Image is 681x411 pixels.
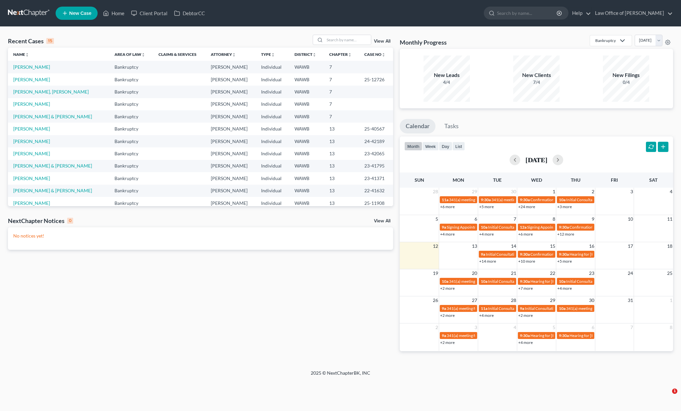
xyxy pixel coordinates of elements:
[289,61,324,73] td: WAWB
[289,160,324,172] td: WAWB
[324,160,359,172] td: 13
[566,197,623,202] span: Initial Consultation Appointment
[205,185,256,197] td: [PERSON_NAME]
[324,61,359,73] td: 7
[13,200,50,206] a: [PERSON_NAME]
[13,151,50,156] a: [PERSON_NAME]
[13,233,388,239] p: No notices yet!
[530,333,617,338] span: Hearing for [PERSON_NAME] & [PERSON_NAME]
[442,279,448,284] span: 10a
[312,53,316,57] i: unfold_more
[491,197,555,202] span: 341(a) meeting for [PERSON_NAME]
[424,79,470,86] div: 4/4
[552,188,556,196] span: 1
[435,215,439,223] span: 5
[8,217,73,225] div: NextChapter Notices
[289,197,324,209] td: WAWB
[404,142,422,151] button: month
[400,119,435,133] a: Calendar
[552,215,556,223] span: 8
[510,296,517,304] span: 28
[256,73,289,86] td: Individual
[289,147,324,160] td: WAWB
[452,142,465,151] button: list
[559,252,569,257] span: 9:30a
[627,242,634,250] span: 17
[69,11,91,16] span: New Case
[289,98,324,110] td: WAWB
[435,323,439,331] span: 2
[595,38,616,43] div: Bankruptcy
[109,185,154,197] td: Bankruptcy
[205,73,256,86] td: [PERSON_NAME]
[442,225,446,230] span: 9a
[603,71,649,79] div: New Filings
[211,52,236,57] a: Attorneyunfold_more
[153,48,205,61] th: Claims & Services
[100,7,128,19] a: Home
[109,135,154,147] td: Bankruptcy
[440,286,455,291] a: +2 more
[442,333,446,338] span: 9a
[559,306,566,311] span: 10a
[488,306,545,311] span: Initial Consultation Appointment
[13,138,50,144] a: [PERSON_NAME]
[324,197,359,209] td: 13
[205,110,256,123] td: [PERSON_NAME]
[422,142,439,151] button: week
[566,306,665,311] span: 341(a) meeting for [PERSON_NAME] & [PERSON_NAME]
[271,53,275,57] i: unfold_more
[630,188,634,196] span: 3
[449,197,513,202] span: 341(a) meeting for [PERSON_NAME]
[382,53,386,57] i: unfold_more
[289,185,324,197] td: WAWB
[588,269,595,277] span: 23
[549,269,556,277] span: 22
[669,296,673,304] span: 1
[256,86,289,98] td: Individual
[256,185,289,197] td: Individual
[440,313,455,318] a: +2 more
[13,101,50,107] a: [PERSON_NAME]
[256,135,289,147] td: Individual
[497,7,558,19] input: Search by name...
[592,7,673,19] a: Law Office of [PERSON_NAME]
[13,163,92,168] a: [PERSON_NAME] & [PERSON_NAME]
[666,269,673,277] span: 25
[481,225,487,230] span: 10a
[205,135,256,147] td: [PERSON_NAME]
[658,389,674,404] iframe: Intercom live chat
[649,177,658,183] span: Sat
[518,340,533,345] a: +4 more
[324,73,359,86] td: 7
[295,52,316,57] a: Districtunfold_more
[630,323,634,331] span: 7
[289,73,324,86] td: WAWB
[109,172,154,184] td: Bankruptcy
[205,197,256,209] td: [PERSON_NAME]
[493,177,502,183] span: Tue
[591,323,595,331] span: 6
[603,79,649,86] div: 0/4
[611,177,618,183] span: Fri
[205,160,256,172] td: [PERSON_NAME]
[359,135,393,147] td: 24-42189
[109,98,154,110] td: Bankruptcy
[527,225,610,230] span: Signing Appointment Date for [PERSON_NAME]
[669,188,673,196] span: 4
[440,204,455,209] a: +6 more
[289,172,324,184] td: WAWB
[109,160,154,172] td: Bankruptcy
[447,306,511,311] span: 341(a) meeting for [PERSON_NAME]
[442,306,446,311] span: 9a
[518,286,533,291] a: +7 more
[471,296,478,304] span: 27
[474,215,478,223] span: 6
[205,61,256,73] td: [PERSON_NAME]
[530,197,641,202] span: Confirmation hearing for [PERSON_NAME] & [PERSON_NAME]
[531,177,542,183] span: Wed
[324,110,359,123] td: 7
[552,323,556,331] span: 5
[530,279,617,284] span: Hearing for [PERSON_NAME] & [PERSON_NAME]
[669,323,673,331] span: 8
